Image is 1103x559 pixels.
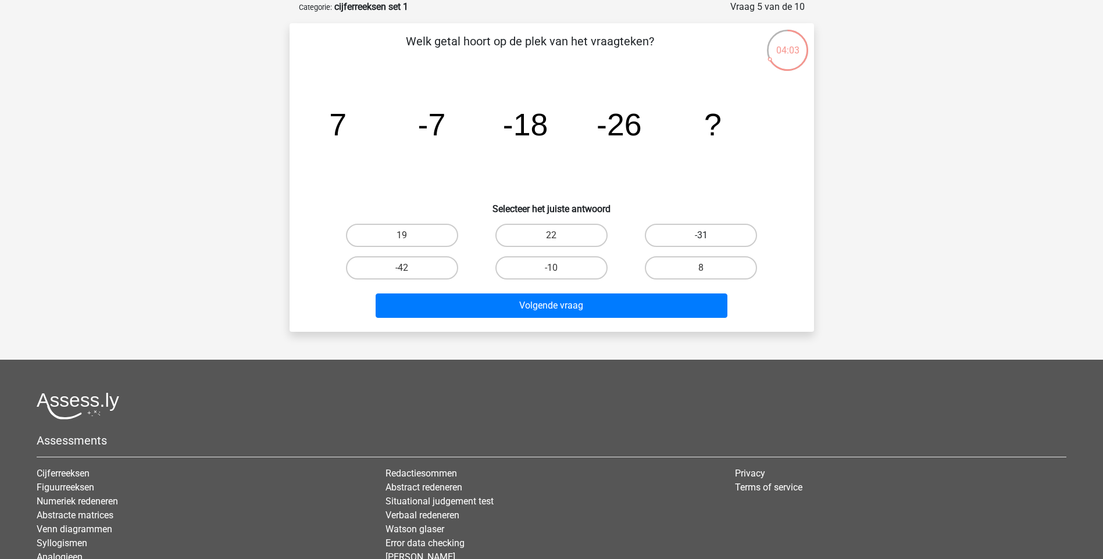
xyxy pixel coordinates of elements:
p: Welk getal hoort op de plek van het vraagteken? [308,33,752,67]
tspan: -18 [502,107,548,142]
tspan: -7 [417,107,445,142]
a: Abstracte matrices [37,510,113,521]
a: Situational judgement test [385,496,494,507]
a: Figuurreeksen [37,482,94,493]
h5: Assessments [37,433,1066,447]
h6: Selecteer het juiste antwoord [308,194,795,214]
a: Numeriek redeneren [37,496,118,507]
label: 8 [645,256,757,279]
tspan: ? [704,107,722,142]
strong: cijferreeksen set 1 [334,1,408,12]
div: 04:03 [766,28,809,58]
a: Privacy [735,468,765,479]
label: -10 [495,256,608,279]
a: Abstract redeneren [385,482,462,493]
a: Cijferreeksen [37,468,90,479]
a: Venn diagrammen [37,524,112,535]
a: Terms of service [735,482,802,493]
a: Error data checking [385,537,465,549]
a: Verbaal redeneren [385,510,459,521]
button: Volgende vraag [376,293,727,318]
small: Categorie: [299,3,332,12]
label: -42 [346,256,458,279]
a: Syllogismen [37,537,87,549]
img: Assessly logo [37,392,119,420]
label: 19 [346,224,458,247]
tspan: 7 [329,107,347,142]
label: -31 [645,224,757,247]
label: 22 [495,224,608,247]
tspan: -26 [597,107,642,142]
a: Watson glaser [385,524,444,535]
a: Redactiesommen [385,468,457,479]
